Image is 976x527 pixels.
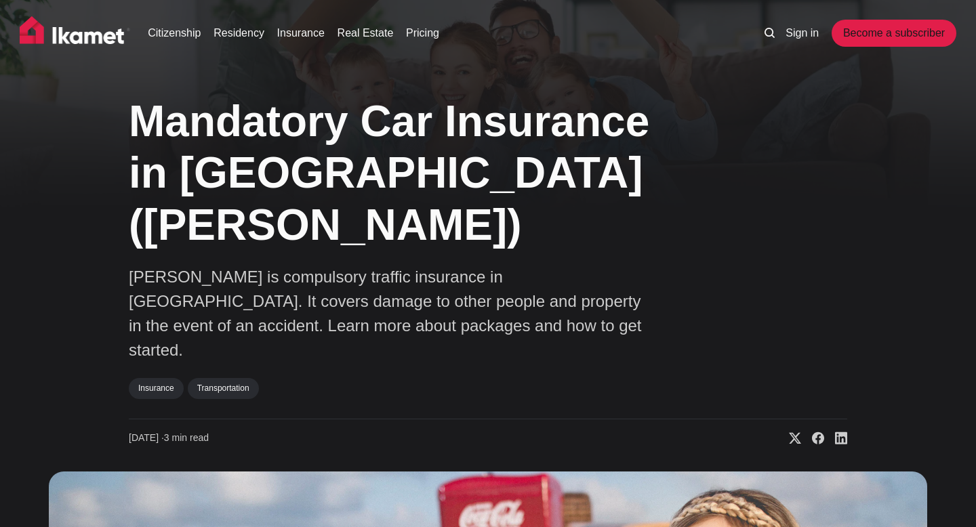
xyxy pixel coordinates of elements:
span: [DATE] ∙ [129,432,164,443]
a: Sign in [786,25,819,41]
a: Residency [213,25,264,41]
a: Share on X [778,431,801,445]
a: Become a subscriber [832,20,956,47]
a: Insurance [129,378,184,398]
time: 3 min read [129,431,209,445]
a: Real Estate [338,25,394,41]
a: Insurance [277,25,325,41]
p: [PERSON_NAME] is compulsory traffic insurance in [GEOGRAPHIC_DATA]. It covers damage to other peo... [129,265,657,362]
a: Citizenship [148,25,201,41]
a: Share on Facebook [801,431,824,445]
h1: Mandatory Car Insurance in [GEOGRAPHIC_DATA] ([PERSON_NAME]) [129,96,698,251]
a: Pricing [406,25,439,41]
img: Ikamet home [20,16,131,50]
a: Transportation [188,378,259,398]
a: Share on Linkedin [824,431,847,445]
